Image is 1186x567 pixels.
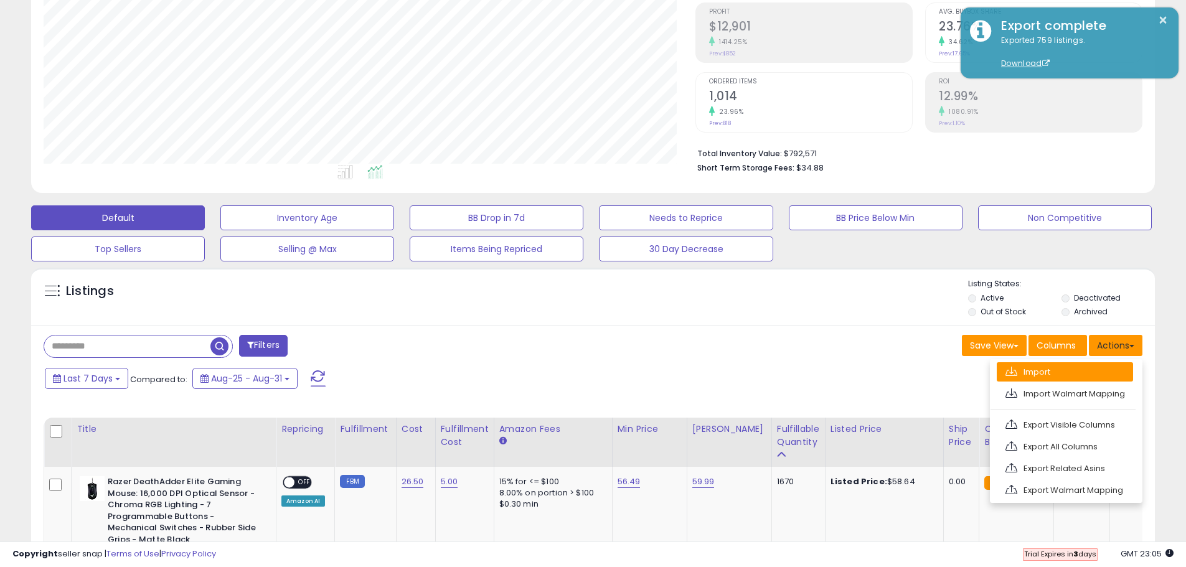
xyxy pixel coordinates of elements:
div: Min Price [618,423,682,436]
h2: $12,901 [709,19,912,36]
div: Cost [402,423,430,436]
div: seller snap | | [12,548,216,560]
div: Fulfillment Cost [441,423,489,449]
button: Needs to Reprice [599,205,773,230]
label: Deactivated [1074,293,1121,303]
b: Short Term Storage Fees: [697,162,794,173]
a: Export Walmart Mapping [997,480,1133,500]
small: 34.62% [944,37,972,47]
label: Archived [1074,306,1108,317]
a: Download [1001,58,1050,68]
label: Active [981,293,1004,303]
a: Terms of Use [106,548,159,560]
small: Prev: 818 [709,119,731,127]
a: 56.49 [618,476,641,488]
small: FBA [984,476,1007,490]
small: Prev: 17.65% [939,50,970,57]
button: Non Competitive [978,205,1152,230]
a: 59.99 [692,476,715,488]
span: ROI [939,78,1142,85]
strong: Copyright [12,548,58,560]
span: OFF [294,477,314,488]
div: 15% for <= $100 [499,476,603,487]
button: Save View [962,335,1027,356]
small: Prev: 1.10% [939,119,965,127]
div: Current Buybox Price [984,423,1048,449]
div: 0.00 [949,476,969,487]
div: Amazon Fees [499,423,607,436]
button: Selling @ Max [220,237,394,261]
div: Amazon AI [281,495,325,507]
small: Amazon Fees. [499,436,507,447]
h5: Listings [66,283,114,300]
button: Last 7 Days [45,368,128,389]
b: Razer DeathAdder Elite Gaming Mouse: 16,000 DPI Optical Sensor - Chroma RGB Lighting - 7 Programm... [108,476,259,548]
div: 1670 [777,476,816,487]
div: 8.00% on portion > $100 [499,487,603,499]
span: $34.88 [796,162,824,174]
button: Items Being Repriced [410,237,583,261]
a: 26.50 [402,476,424,488]
h2: 1,014 [709,89,912,106]
img: 31b0HArEBVL._SL40_.jpg [80,476,105,501]
div: $0.30 min [499,499,603,510]
button: 30 Day Decrease [599,237,773,261]
span: Avg. Buybox Share [939,9,1142,16]
div: Title [77,423,271,436]
button: Aug-25 - Aug-31 [192,368,298,389]
button: Inventory Age [220,205,394,230]
small: 23.96% [715,107,743,116]
div: Ship Price [949,423,974,449]
div: [PERSON_NAME] [692,423,766,436]
button: × [1158,12,1168,28]
span: Ordered Items [709,78,912,85]
button: Actions [1089,335,1142,356]
a: Import [997,362,1133,382]
span: 2025-09-8 23:05 GMT [1121,548,1174,560]
button: Filters [239,335,288,357]
button: BB Drop in 7d [410,205,583,230]
span: Last 7 Days [64,372,113,385]
a: Export Related Asins [997,459,1133,478]
small: 1080.91% [944,107,978,116]
a: Privacy Policy [161,548,216,560]
div: Export complete [992,17,1169,35]
a: Export Visible Columns [997,415,1133,434]
li: $792,571 [697,145,1133,160]
small: FBM [340,475,364,488]
button: Default [31,205,205,230]
span: Profit [709,9,912,16]
button: BB Price Below Min [789,205,962,230]
a: 5.00 [441,476,458,488]
h2: 12.99% [939,89,1142,106]
h2: 23.76% [939,19,1142,36]
div: Fulfillable Quantity [777,423,820,449]
div: Fulfillment [340,423,390,436]
small: Prev: $852 [709,50,736,57]
div: Repricing [281,423,329,436]
a: Import Walmart Mapping [997,384,1133,403]
b: 3 [1073,549,1078,559]
p: Listing States: [968,278,1155,290]
span: Columns [1037,339,1076,352]
div: Listed Price [831,423,938,436]
span: Trial Expires in days [1024,549,1096,559]
div: $58.64 [831,476,934,487]
a: Export All Columns [997,437,1133,456]
span: Compared to: [130,373,187,385]
b: Listed Price: [831,476,887,487]
label: Out of Stock [981,306,1026,317]
button: Columns [1028,335,1087,356]
button: Top Sellers [31,237,205,261]
small: 1414.25% [715,37,747,47]
div: Exported 759 listings. [992,35,1169,70]
b: Total Inventory Value: [697,148,782,159]
span: Aug-25 - Aug-31 [211,372,282,385]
